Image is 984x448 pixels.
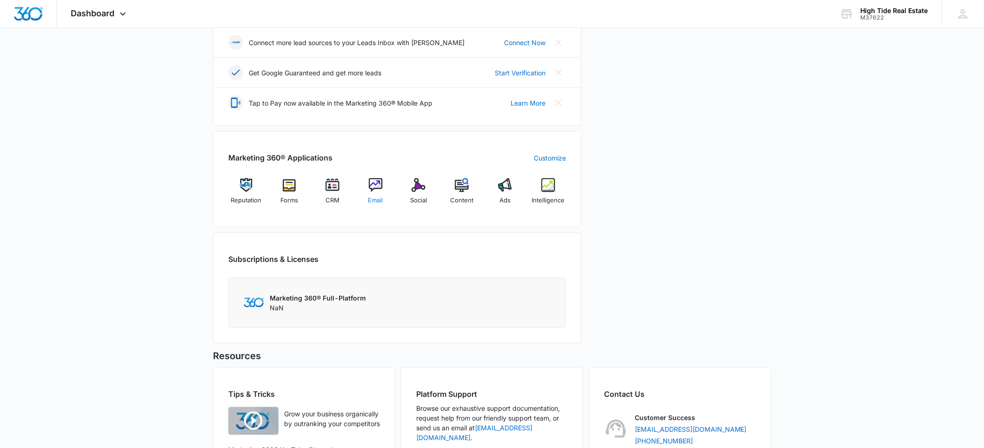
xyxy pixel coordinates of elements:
span: Email [368,196,383,205]
img: Marketing 360 Logo [244,298,264,308]
h2: Contact Us [604,388,756,400]
h2: Tips & Tricks [228,388,380,400]
a: Reputation [228,178,264,212]
img: Customer Success [604,417,628,441]
button: Close [551,35,566,50]
a: [EMAIL_ADDRESS][DOMAIN_NAME] [416,424,532,441]
span: Intelligence [532,196,565,205]
span: Dashboard [71,8,115,18]
a: Forms [272,178,307,212]
a: Email [358,178,393,212]
a: Content [444,178,480,212]
button: Close [551,65,566,80]
span: Reputation [231,196,261,205]
h5: Resources [213,349,771,363]
a: [PHONE_NUMBER] [635,436,693,446]
p: Grow your business organically by outranking your competitors [284,409,380,428]
img: Quick Overview Video [228,407,279,435]
p: Customer Success [635,413,695,422]
p: Tap to Pay now available in the Marketing 360® Mobile App [249,98,432,108]
a: Start Verification [495,68,545,78]
div: account name [861,7,928,14]
div: NaN [270,293,366,313]
p: Browse our exhaustive support documentation, request help from our friendly support team, or send... [416,403,568,442]
a: Learn More [511,98,545,108]
p: Marketing 360® Full-Platform [270,293,366,303]
span: Ads [499,196,511,205]
a: Intelligence [530,178,566,212]
a: Ads [487,178,523,212]
a: CRM [315,178,351,212]
span: CRM [326,196,339,205]
div: account id [861,14,928,21]
a: Connect Now [504,38,545,47]
h2: Platform Support [416,388,568,400]
button: Close [551,95,566,110]
a: Social [401,178,437,212]
span: Content [450,196,473,205]
span: Social [410,196,427,205]
a: Customize [534,153,566,163]
h2: Subscriptions & Licenses [228,254,319,265]
a: [EMAIL_ADDRESS][DOMAIN_NAME] [635,424,747,434]
p: Get Google Guaranteed and get more leads [249,68,381,78]
p: Connect more lead sources to your Leads Inbox with [PERSON_NAME] [249,38,465,47]
h2: Marketing 360® Applications [228,152,332,163]
span: Forms [280,196,298,205]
